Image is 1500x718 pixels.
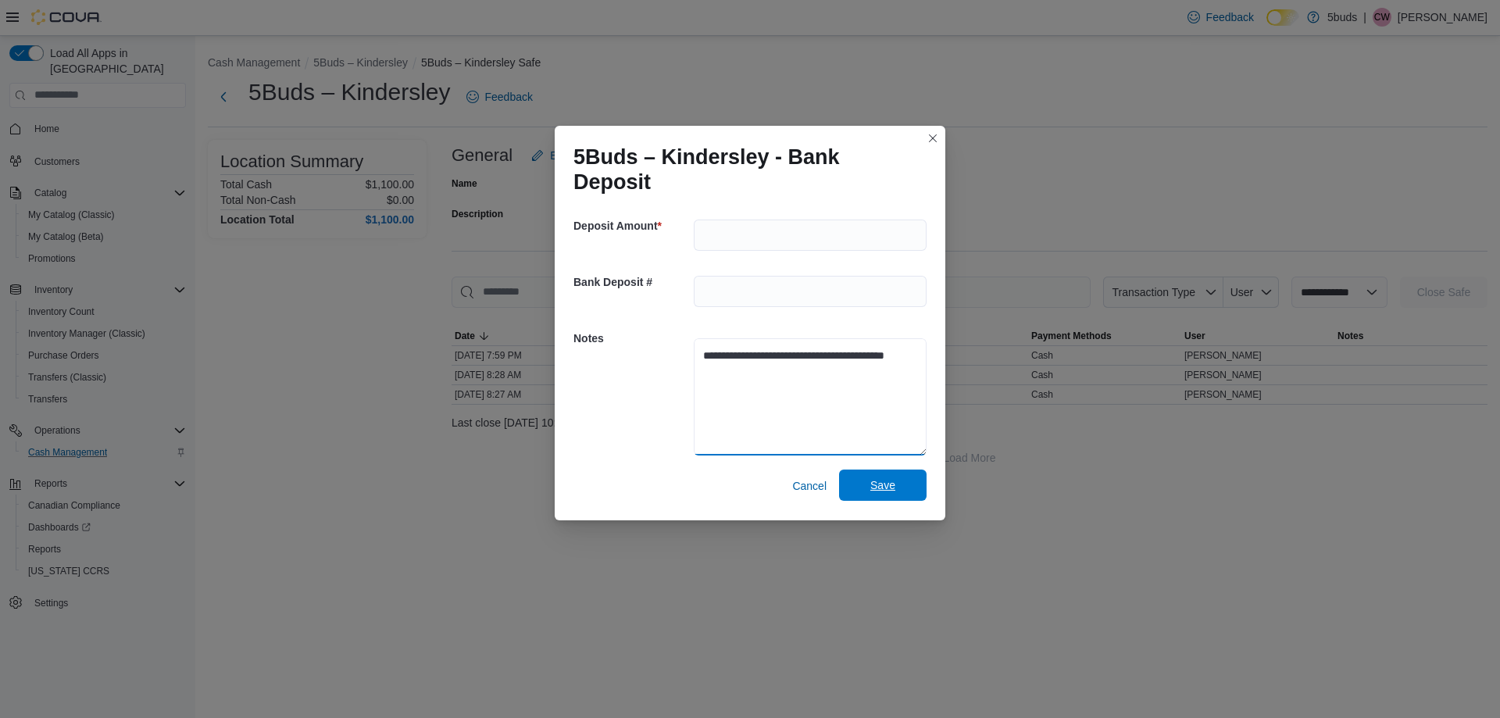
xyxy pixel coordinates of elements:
[573,266,691,298] h5: Bank Deposit #
[870,477,895,493] span: Save
[792,478,827,494] span: Cancel
[573,323,691,354] h5: Notes
[573,210,691,241] h5: Deposit Amount
[923,129,942,148] button: Closes this modal window
[786,470,833,502] button: Cancel
[573,145,914,195] h1: 5Buds – Kindersley - Bank Deposit
[839,470,927,501] button: Save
